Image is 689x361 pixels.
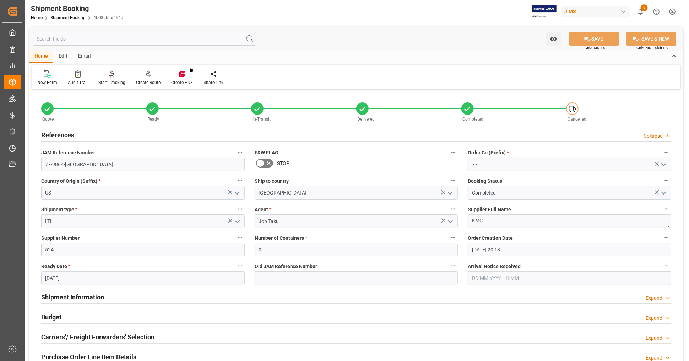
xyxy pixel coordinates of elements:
div: Expand [646,294,662,302]
img: Exertis%20JAM%20-%20Email%20Logo.jpg_1722504956.jpg [532,5,557,18]
span: Order Creation Date [468,234,513,242]
button: JIMS [561,5,633,18]
button: Agent * [449,205,458,214]
span: Number of Containers [255,234,308,242]
button: open menu [231,216,242,227]
h2: Carriers'/ Freight Forwarders' Selection [41,332,154,342]
button: Supplier Full Name [662,205,671,214]
div: Start Tracking [98,79,125,86]
span: Ctrl/CMD + S [585,45,605,51]
button: Booking Status [662,176,671,185]
button: Order Creation Date [662,233,671,242]
h2: Shipment Information [41,292,104,302]
div: Audit Trail [68,79,88,86]
input: DD-MM-YYYY HH:MM [468,243,671,256]
span: Supplier Number [41,234,80,242]
div: New Form [37,79,57,86]
span: Ship to country [255,177,289,185]
span: Cancelled [568,117,586,122]
input: Search Fields [33,32,256,46]
button: open menu [445,216,455,227]
div: JIMS [561,6,630,17]
button: Ship to country [449,176,458,185]
button: Shipment type * [235,205,245,214]
div: Shipment Booking [31,3,123,14]
a: Shipment Booking [50,15,86,20]
span: Completed [462,117,483,122]
div: Email [73,51,96,63]
span: Ready Date [41,263,70,270]
button: show 6 new notifications [633,4,649,20]
span: Old JAM Reference Number [255,263,318,270]
span: In-Transit [253,117,271,122]
button: open menu [658,187,668,198]
button: Help Center [649,4,664,20]
span: Agent [255,206,271,213]
span: Delivered [358,117,375,122]
button: Order Co (Prefix) * [662,148,671,157]
button: Supplier Number [235,233,245,242]
button: SAVE [569,32,619,46]
button: JAM Reference Number [235,148,245,157]
div: Home [29,51,53,63]
span: Booking Status [468,177,502,185]
button: F&W FLAG [449,148,458,157]
button: open menu [231,187,242,198]
textarea: KMC [468,214,671,228]
h2: References [41,130,74,140]
span: Supplier Full Name [468,206,511,213]
input: DD-MM-YYYY [41,271,245,285]
span: Shipment type [41,206,77,213]
a: Home [31,15,43,20]
button: Number of Containers * [449,233,458,242]
div: Share Link [204,79,223,86]
button: SAVE & NEW [626,32,676,46]
button: open menu [658,159,668,170]
button: Country of Origin (Suffix) * [235,176,245,185]
span: F&W FLAG [255,149,278,156]
button: open menu [445,187,455,198]
button: open menu [546,32,561,46]
input: Type to search/select [41,186,245,200]
div: Collapse [644,132,662,140]
span: Arrival Notice Received [468,263,521,270]
div: Edit [53,51,73,63]
span: Order Co (Prefix) [468,149,509,156]
span: STOP [277,160,289,167]
div: Expand [646,334,662,342]
span: Quote [43,117,54,122]
span: 6 [641,4,648,11]
div: Create Route [136,79,161,86]
button: Old JAM Reference Number [449,261,458,271]
button: Arrival Notice Received [662,261,671,271]
input: DD-MM-YYYY HH:MM [468,271,671,285]
h2: Budget [41,312,61,322]
span: Ctrl/CMD + Shift + S [636,45,668,51]
span: Ready [147,117,159,122]
span: JAM Reference Number [41,149,95,156]
button: Ready Date * [235,261,245,271]
div: Expand [646,314,662,322]
span: Country of Origin (Suffix) [41,177,101,185]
